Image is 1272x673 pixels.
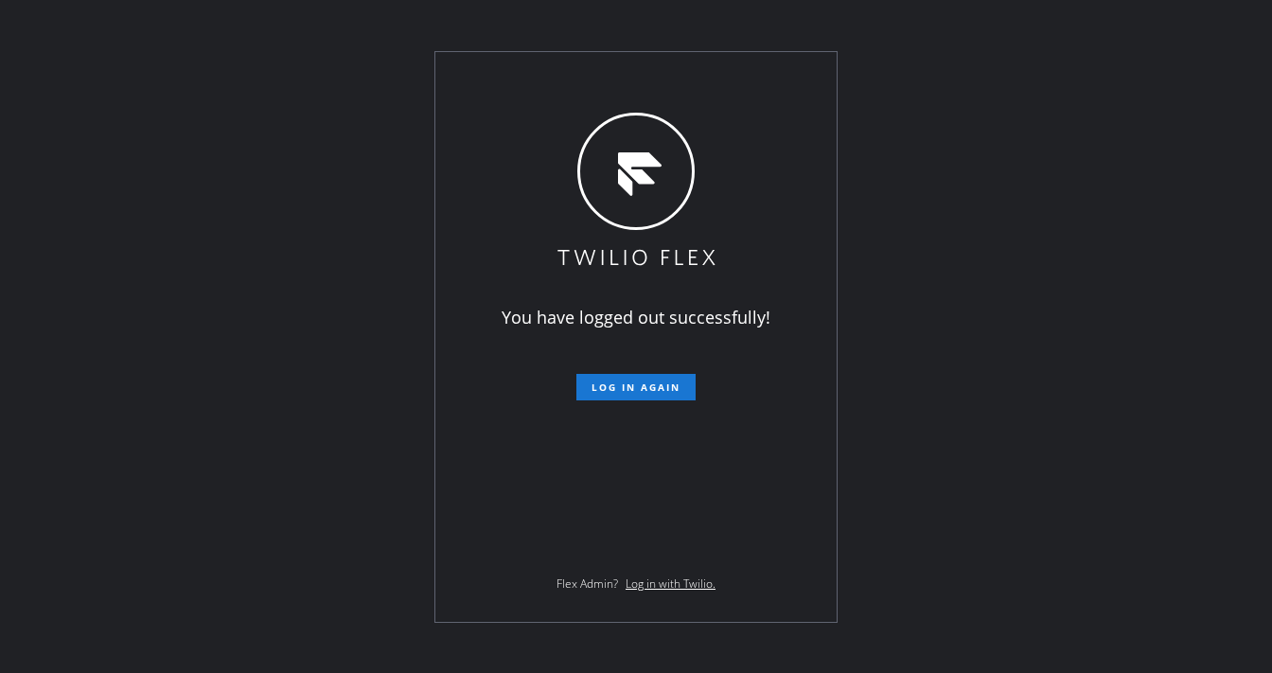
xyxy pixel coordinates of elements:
[556,576,618,592] span: Flex Admin?
[592,381,680,394] span: Log in again
[576,374,696,400] button: Log in again
[626,576,715,592] a: Log in with Twilio.
[502,306,770,328] span: You have logged out successfully!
